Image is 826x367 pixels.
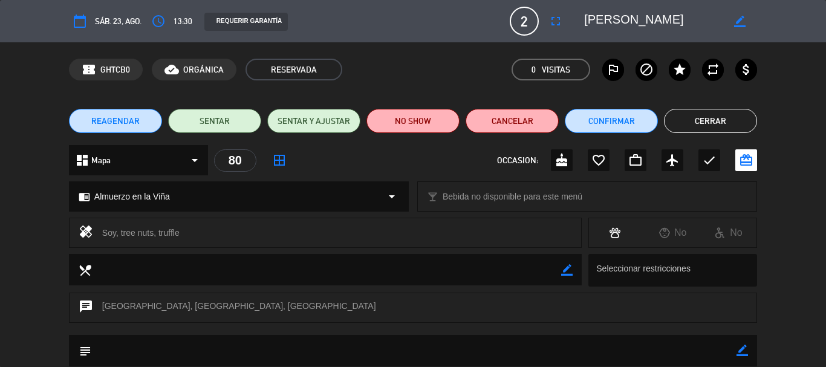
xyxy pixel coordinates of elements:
[214,149,256,172] div: 80
[466,109,559,133] button: Cancelar
[187,153,202,167] i: arrow_drop_down
[664,109,757,133] button: Cerrar
[739,153,753,167] i: card_giftcard
[69,109,162,133] button: REAGENDAR
[532,63,536,77] span: 0
[628,153,643,167] i: work_outline
[665,153,680,167] i: airplanemode_active
[591,153,606,167] i: favorite_border
[427,191,438,203] i: local_bar
[100,63,130,77] span: GHTCB0
[737,345,748,356] i: border_color
[443,190,582,204] span: Bebida no disponible para este menú
[385,189,399,204] i: arrow_drop_down
[246,59,342,80] span: RESERVADA
[102,224,572,241] div: Soy, tree nuts, truffle
[272,153,287,167] i: border_all
[267,109,360,133] button: SENTAR Y AJUSTAR
[739,62,753,77] i: attach_money
[69,293,757,323] div: [GEOGRAPHIC_DATA], [GEOGRAPHIC_DATA], [GEOGRAPHIC_DATA]
[78,344,91,357] i: subject
[78,263,91,276] i: local_dining
[164,62,179,77] i: cloud_done
[545,10,567,32] button: fullscreen
[69,10,91,32] button: calendar_today
[148,10,169,32] button: access_time
[174,15,192,28] span: 13:30
[79,224,93,241] i: healing
[734,16,746,27] i: border_color
[75,153,89,167] i: dashboard
[565,109,658,133] button: Confirmar
[366,109,460,133] button: NO SHOW
[94,190,170,204] span: Almuerzo en la Viña
[701,225,756,241] div: No
[79,191,90,203] i: chrome_reader_mode
[168,109,261,133] button: SENTAR
[204,13,288,31] div: REQUERIR GARANTÍA
[548,14,563,28] i: fullscreen
[183,63,224,77] span: ORGÁNICA
[73,14,87,28] i: calendar_today
[91,154,111,167] span: Mapa
[542,63,570,77] em: Visitas
[706,62,720,77] i: repeat
[672,62,687,77] i: star
[554,153,569,167] i: cake
[645,225,701,241] div: No
[95,15,141,28] span: sáb. 23, ago.
[606,62,620,77] i: outlined_flag
[91,115,140,128] span: REAGENDAR
[561,264,573,276] i: border_color
[639,62,654,77] i: block
[497,154,538,167] span: OCCASION:
[510,7,539,36] span: 2
[82,62,96,77] span: confirmation_number
[702,153,717,167] i: check
[79,299,93,316] i: chat
[151,14,166,28] i: access_time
